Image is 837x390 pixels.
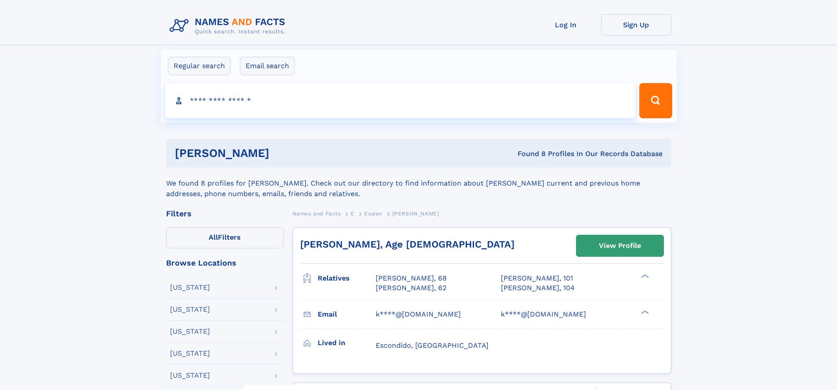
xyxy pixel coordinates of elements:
img: Logo Names and Facts [166,14,293,38]
a: [PERSON_NAME], Age [DEMOGRAPHIC_DATA] [300,239,515,250]
div: ❯ [639,309,649,315]
a: Sign Up [601,14,671,36]
span: [PERSON_NAME] [392,211,439,217]
div: ❯ [639,273,649,279]
div: Filters [166,210,284,218]
a: E [351,208,355,219]
input: search input [165,83,636,118]
a: [PERSON_NAME], 62 [376,283,446,293]
span: Escondido, [GEOGRAPHIC_DATA] [376,341,489,350]
div: View Profile [599,236,641,256]
a: Log In [531,14,601,36]
div: [US_STATE] [170,306,210,313]
a: [PERSON_NAME], 101 [501,273,573,283]
div: [US_STATE] [170,284,210,291]
a: [PERSON_NAME], 104 [501,283,575,293]
div: [US_STATE] [170,328,210,335]
label: Regular search [168,57,231,75]
h3: Lived in [318,335,376,350]
h1: [PERSON_NAME] [175,148,394,159]
div: Browse Locations [166,259,284,267]
h3: Email [318,307,376,322]
span: All [209,233,218,241]
a: Names and Facts [293,208,341,219]
div: We found 8 profiles for [PERSON_NAME]. Check out our directory to find information about [PERSON_... [166,168,671,199]
div: [US_STATE] [170,350,210,357]
span: E [351,211,355,217]
a: View Profile [576,235,663,256]
div: Found 8 Profiles In Our Records Database [393,149,663,159]
span: Essien [364,211,382,217]
label: Email search [240,57,295,75]
div: [US_STATE] [170,372,210,379]
a: [PERSON_NAME], 68 [376,273,447,283]
label: Filters [166,227,284,248]
h3: Relatives [318,271,376,286]
a: Essien [364,208,382,219]
button: Search Button [639,83,672,118]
